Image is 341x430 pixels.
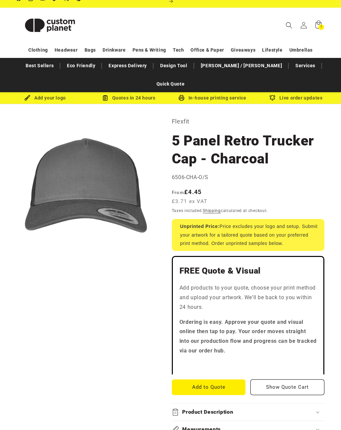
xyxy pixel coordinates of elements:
[262,44,282,56] a: Lifestyle
[24,95,30,101] img: Brush Icon
[320,24,322,30] span: 1
[179,266,317,276] h2: FREE Quote & Visual
[289,44,313,56] a: Umbrellas
[180,224,220,229] strong: Unprinted Price:
[87,94,170,102] div: Quotes in 24 hours
[178,95,184,101] img: In-house printing
[269,95,275,101] img: Order updates
[179,361,317,368] iframe: Customer reviews powered by Trustpilot
[254,94,338,102] div: Live order updates
[3,94,87,102] div: Add your logo
[172,174,208,180] span: 6506-CHA-O/S
[231,44,255,56] a: Giveaways
[103,44,126,56] a: Drinkware
[172,219,324,251] div: Price excludes your logo and setup. Submit your artwork for a tailored quote based on your prefer...
[172,116,324,127] p: Flexfit
[203,208,221,213] a: Shipping
[64,60,99,72] a: Eco Friendly
[172,198,207,205] span: £3.71 ex VAT
[22,60,57,72] a: Best Sellers
[172,188,202,195] strong: £4.45
[190,44,224,56] a: Office & Paper
[14,8,86,43] a: Custom Planet
[172,379,246,395] : Add to Quote
[182,409,233,416] h2: Product Description
[282,18,296,33] summary: Search
[197,60,285,72] a: [PERSON_NAME] / [PERSON_NAME]
[105,60,150,72] a: Express Delivery
[133,44,166,56] a: Pens & Writing
[170,94,254,102] div: In-house printing service
[17,116,155,255] media-gallery: Gallery Viewer
[173,44,184,56] a: Tech
[172,207,324,214] div: Taxes included. calculated at checkout.
[172,190,184,195] span: From
[55,44,78,56] a: Headwear
[172,132,324,168] h1: 5 Panel Retro Trucker Cap - Charcoal
[292,60,319,72] a: Services
[102,95,108,101] img: Order Updates Icon
[153,78,188,90] a: Quick Quote
[28,44,48,56] a: Clothing
[227,358,341,430] iframe: Chat Widget
[172,404,324,421] summary: Product Description
[17,10,83,40] img: Custom Planet
[179,283,317,312] p: Add products to your quote, choose your print method and upload your artwork. We'll be back to yo...
[179,319,317,354] strong: Ordering is easy. Approve your quote and visual online then tap to pay. Your order moves straight...
[157,60,191,72] a: Design Tool
[85,44,96,56] a: Bags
